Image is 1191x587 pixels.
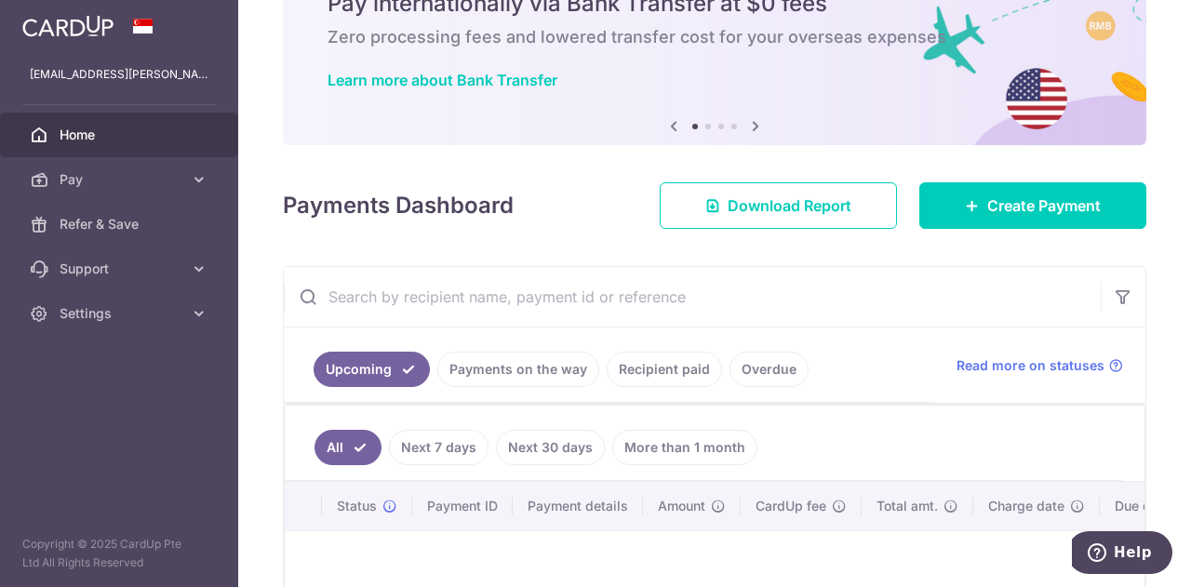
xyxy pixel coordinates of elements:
span: Charge date [988,497,1064,515]
a: Payments on the way [437,352,599,387]
span: Home [60,126,182,144]
a: All [314,430,381,465]
a: Upcoming [314,352,430,387]
img: CardUp [22,15,114,37]
th: Payment details [513,482,643,530]
span: CardUp fee [756,497,826,515]
th: Payment ID [412,482,513,530]
span: Download Report [728,194,851,217]
a: Recipient paid [607,352,722,387]
span: Support [60,260,182,278]
span: Read more on statuses [957,356,1104,375]
a: Learn more about Bank Transfer [328,71,557,89]
span: Pay [60,170,182,189]
a: Create Payment [919,182,1146,229]
a: Download Report [660,182,897,229]
span: Settings [60,304,182,323]
span: Amount [658,497,705,515]
span: Status [337,497,377,515]
h6: Zero processing fees and lowered transfer cost for your overseas expenses [328,26,1102,48]
a: Overdue [729,352,809,387]
span: Create Payment [987,194,1101,217]
a: Next 30 days [496,430,605,465]
h4: Payments Dashboard [283,189,514,222]
input: Search by recipient name, payment id or reference [284,267,1101,327]
span: Total amt. [877,497,938,515]
a: Next 7 days [389,430,488,465]
span: Due date [1115,497,1171,515]
a: More than 1 month [612,430,757,465]
span: Refer & Save [60,215,182,233]
p: [EMAIL_ADDRESS][PERSON_NAME][DOMAIN_NAME] [30,65,208,84]
iframe: Opens a widget where you can find more information [1072,531,1172,578]
a: Read more on statuses [957,356,1123,375]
